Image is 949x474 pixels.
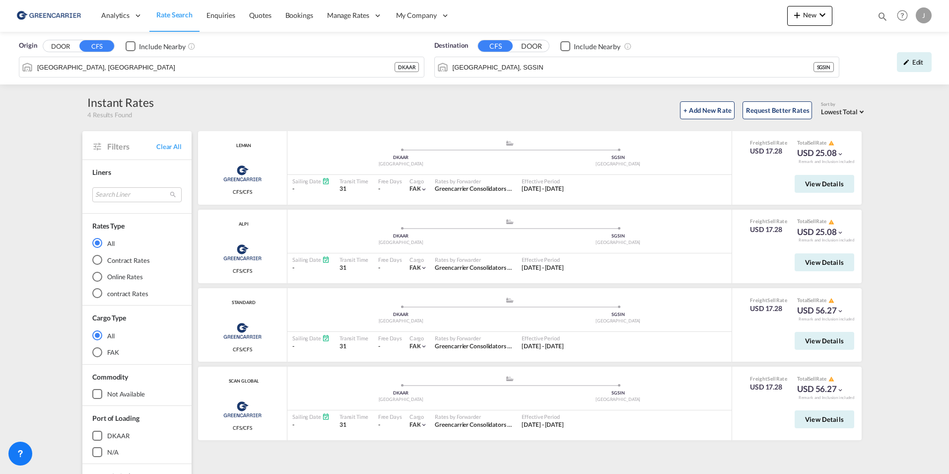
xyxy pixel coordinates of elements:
[15,4,82,27] img: b0b18ec08afe11efb1d4932555f5f09d.png
[339,334,368,342] div: Transit Time
[292,396,510,403] div: [GEOGRAPHIC_DATA]
[791,11,828,19] span: New
[92,431,182,441] md-checkbox: DKAAR
[292,421,330,429] div: -
[292,161,510,167] div: [GEOGRAPHIC_DATA]
[327,10,369,20] span: Manage Rates
[292,318,510,324] div: [GEOGRAPHIC_DATA]
[827,218,834,226] button: icon-alert
[107,448,119,457] div: N/A
[805,337,844,345] span: View Details
[828,298,834,304] md-icon: icon-alert
[504,298,516,303] md-icon: assets/icons/custom/ship-fill.svg
[522,264,564,272] div: 01 Sep 2025 - 31 Oct 2025
[791,159,862,164] div: Remark and Inclusion included
[378,264,380,272] div: -
[378,177,402,185] div: Free Days
[409,264,421,271] span: FAK
[750,304,787,314] div: USD 17.28
[435,342,572,350] span: Greencarrier Consolidators ([GEOGRAPHIC_DATA])
[522,177,564,185] div: Effective Period
[292,264,330,272] div: -
[220,318,265,343] img: Greencarrier Consolidators
[574,42,620,52] div: Include Nearby
[797,218,844,226] div: Total Rate
[409,177,428,185] div: Cargo
[107,431,130,440] div: DKAAR
[92,414,139,422] span: Port of Loading
[791,237,862,243] div: Remark and Inclusion included
[510,239,727,246] div: [GEOGRAPHIC_DATA]
[292,334,330,342] div: Sailing Date
[510,233,727,239] div: SGSIN
[808,376,816,382] span: Sell
[750,382,787,392] div: USD 17.28
[19,57,424,77] md-input-container: Aarhus, DKAAR
[378,342,380,351] div: -
[510,312,727,318] div: SGSIN
[791,316,862,322] div: Remark and Inclusion included
[797,226,844,238] div: USD 25.08
[409,342,421,350] span: FAK
[827,297,834,304] button: icon-alert
[107,390,145,398] div: not available
[808,218,816,224] span: Sell
[680,101,735,119] button: + Add New Rate
[292,185,330,193] div: -
[522,342,564,350] span: [DATE] - [DATE]
[560,41,620,51] md-checkbox: Checkbox No Ink
[92,330,182,340] md-radio-button: All
[797,375,844,383] div: Total Rate
[435,185,572,192] span: Greencarrier Consolidators ([GEOGRAPHIC_DATA])
[292,155,510,161] div: DKAAR
[828,376,834,382] md-icon: icon-alert
[522,421,564,429] div: 01 Oct 2025 - 31 Oct 2025
[821,105,867,117] md-select: Select: Lowest Total
[478,40,513,52] button: CFS
[292,390,510,396] div: DKAAR
[92,168,111,176] span: Liners
[435,421,572,428] span: Greencarrier Consolidators ([GEOGRAPHIC_DATA])
[435,334,512,342] div: Rates by Forwarder
[43,41,78,52] button: DOOR
[795,175,854,193] button: View Details
[292,177,330,185] div: Sailing Date
[92,238,182,248] md-radio-button: All
[827,140,834,147] button: icon-alert
[767,218,776,224] span: Sell
[522,256,564,263] div: Effective Period
[378,185,380,193] div: -
[816,9,828,21] md-icon: icon-chevron-down
[233,424,252,431] span: CFS/CFS
[795,332,854,350] button: View Details
[522,421,564,428] span: [DATE] - [DATE]
[107,141,156,152] span: Filters
[453,60,813,75] input: Search by Port
[292,233,510,239] div: DKAAR
[322,334,330,342] md-icon: Schedules Available
[837,151,844,158] md-icon: icon-chevron-down
[409,413,428,420] div: Cargo
[522,334,564,342] div: Effective Period
[236,221,249,228] span: ALPI
[79,40,114,52] button: CFS
[435,421,512,429] div: Greencarrier Consolidators (Denmark)
[322,177,330,185] md-icon: Schedules Available
[409,185,421,192] span: FAK
[339,177,368,185] div: Transit Time
[435,413,512,420] div: Rates by Forwarder
[522,185,564,193] div: 01 Oct 2025 - 31 Oct 2025
[767,376,776,382] span: Sell
[229,300,255,306] div: Contract / Rate Agreement / Tariff / Spot Pricing Reference Number: STANDARD
[339,264,368,272] div: 31
[409,421,421,428] span: FAK
[821,108,858,116] span: Lowest Total
[916,7,932,23] div: J
[92,289,182,299] md-radio-button: contract Rates
[234,143,252,149] div: Contract / Rate Agreement / Tariff / Spot Pricing Reference Number: LEMAN
[87,110,132,119] span: 4 Results Found
[897,52,932,72] div: icon-pencilEdit
[92,347,182,357] md-radio-button: FAK
[233,267,252,274] span: CFS/CFS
